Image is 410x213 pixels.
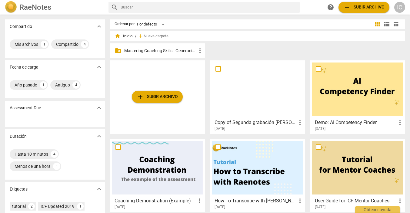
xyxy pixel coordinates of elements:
p: Assessment Due [10,105,41,111]
span: view_list [383,21,390,28]
p: Compartido [10,23,32,30]
span: [DATE] [215,126,225,131]
span: more_vert [296,119,304,126]
button: Tabla [391,20,400,29]
div: 1 [40,81,47,89]
div: Por defecto [137,19,167,29]
span: [DATE] [115,205,125,210]
a: LogoRaeNotes [5,1,104,13]
div: Hasta 10 minutos [15,151,48,157]
a: Coaching Demonstration (Example)[DATE] [112,141,203,209]
img: Logo [5,1,17,13]
input: Buscar [121,2,297,12]
button: Mostrar más [95,103,104,112]
button: Mostrar más [95,184,104,194]
span: search [111,4,118,11]
span: more_vert [296,197,304,205]
div: ICF Updated 2019 [41,203,75,209]
span: [DATE] [215,205,225,210]
button: Lista [382,20,391,29]
span: view_module [374,21,381,28]
button: Subir [132,91,183,103]
div: Obtener ayuda [355,206,400,213]
span: folder_shared [115,47,122,54]
button: Cuadrícula [373,20,382,29]
div: 4 [51,150,58,158]
span: add [138,33,144,39]
span: expand_more [95,104,103,111]
span: add [137,93,144,100]
span: Nueva carpeta [144,34,168,39]
a: Copy of Segunda grabación [PERSON_NAME] - Carolina Sol de [GEOGRAPHIC_DATA][PERSON_NAME][DATE] [212,63,303,131]
div: Mis archivos [15,41,38,47]
span: expand_more [95,185,103,193]
span: [DATE] [315,205,325,210]
a: Obtener ayuda [325,2,336,13]
button: IC [394,2,405,13]
span: / [135,34,136,39]
span: home [115,33,121,39]
div: 1 [41,41,48,48]
h2: RaeNotes [19,3,51,12]
div: Menos de una hora [15,163,51,169]
div: 1 [53,163,60,170]
p: Mastering Coaching Skills - Generación 31 [124,48,196,54]
span: expand_more [95,133,103,140]
span: Subir archivo [343,4,385,11]
div: 4 [81,41,88,48]
button: Subir [338,2,389,13]
a: Demo: AI Competency Finder[DATE] [312,63,403,131]
h3: Copy of Segunda grabación de abril - Carolina Sol de Santa Brigida [215,119,296,126]
div: 2 [28,203,35,210]
span: more_vert [196,197,203,205]
p: Duración [10,133,27,140]
span: [DATE] [315,126,325,131]
span: more_vert [396,119,404,126]
h3: Coaching Demonstration (Example) [115,197,196,205]
a: User Guide for ICF Mentor Coaches[DATE] [312,141,403,209]
span: Inicio [115,33,132,39]
button: Mostrar más [95,132,104,141]
h3: How To Transcribe with RaeNotes [215,197,296,205]
h3: Demo: AI Competency Finder [315,119,396,126]
div: 4 [72,81,80,89]
span: Subir archivo [137,93,178,100]
button: Mostrar más [95,22,104,31]
div: 1 [77,203,84,210]
div: Ordenar por [115,22,135,26]
span: more_vert [396,197,404,205]
span: table_chart [393,21,399,27]
span: help [327,4,334,11]
p: Fecha de carga [10,64,38,70]
button: Mostrar más [95,63,104,72]
div: Compartido [56,41,78,47]
div: tutorial [12,203,26,209]
a: How To Transcribe with [PERSON_NAME][DATE] [212,141,303,209]
span: add [343,4,351,11]
h3: User Guide for ICF Mentor Coaches [315,197,396,205]
div: Año pasado [15,82,37,88]
p: Etiquetas [10,186,28,192]
span: expand_more [95,63,103,71]
span: more_vert [196,47,204,54]
span: expand_more [95,23,103,30]
div: Antiguo [55,82,70,88]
